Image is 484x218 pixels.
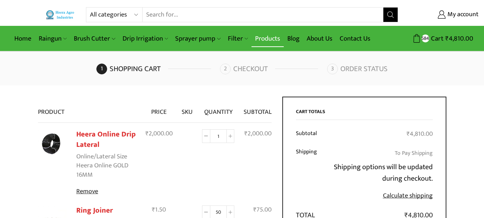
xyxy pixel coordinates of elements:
span: 584 [422,34,429,42]
span: ₹ [145,128,149,139]
th: Subtotal [296,125,321,143]
a: Ring Joiner [76,204,113,217]
h2: Cart totals [296,109,433,120]
th: Shipping [296,144,321,205]
a: Contact Us [336,30,374,47]
p: Heera Online GOLD 16MM [76,161,136,180]
bdi: 4,810.00 [445,33,473,44]
span: ₹ [244,128,248,139]
span: ₹ [152,204,155,215]
a: Checkout [220,64,325,74]
span: ₹ [407,129,410,139]
label: To Pay Shipping [395,148,433,158]
a: Filter [224,30,251,47]
a: Home [11,30,35,47]
input: Product quantity [210,129,226,143]
a: Remove [76,187,136,196]
dt: Online/Lateral Size [76,152,127,162]
bdi: 75.00 [253,204,272,215]
input: Search for... [143,8,383,22]
th: Product [38,97,141,122]
th: Price [141,97,177,122]
a: 584 Cart ₹4,810.00 [405,32,473,45]
a: Products [251,30,284,47]
p: Shipping options will be updated during checkout. [326,161,432,184]
th: SKU [177,97,197,122]
a: Calculate shipping [383,190,433,201]
a: Brush Cutter [70,30,119,47]
bdi: 1.50 [152,204,166,215]
a: Raingun [35,30,70,47]
bdi: 2,000.00 [145,128,173,139]
span: My account [446,10,479,19]
img: Heera Online Drip Lateral [38,130,67,159]
span: Cart [429,34,444,43]
bdi: 4,810.00 [407,129,433,139]
a: Blog [284,30,303,47]
th: Subtotal [239,97,272,122]
th: Quantity [197,97,239,122]
a: Sprayer pump [172,30,224,47]
a: Heera Online Drip Lateral [76,128,136,151]
a: About Us [303,30,336,47]
span: ₹ [445,33,449,44]
a: Drip Irrigation [119,30,172,47]
button: Search button [383,8,398,22]
bdi: 2,000.00 [244,128,272,139]
span: ₹ [253,204,257,215]
a: My account [409,8,479,21]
